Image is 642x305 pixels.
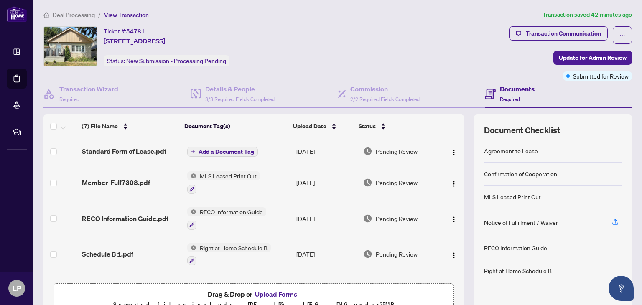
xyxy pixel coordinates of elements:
[59,96,79,102] span: Required
[126,57,226,65] span: New Submission - Processing Pending
[82,146,166,156] span: Standard Form of Lease.pdf
[559,51,627,64] span: Update for Admin Review
[451,216,457,223] img: Logo
[484,169,557,178] div: Confirmation of Cooperation
[293,122,326,131] span: Upload Date
[619,32,625,38] span: ellipsis
[451,180,457,187] img: Logo
[293,236,360,272] td: [DATE]
[82,249,133,259] span: Schedule B 1.pdf
[196,243,271,252] span: Right at Home Schedule B
[59,84,118,94] h4: Transaction Wizard
[573,71,629,81] span: Submitted for Review
[484,243,547,252] div: RECO Information Guide
[187,243,271,266] button: Status IconRight at Home Schedule B
[484,218,558,227] div: Notice of Fulfillment / Waiver
[196,207,266,216] span: RECO Information Guide
[447,212,461,225] button: Logo
[199,149,254,155] span: Add a Document Tag
[363,178,372,187] img: Document Status
[509,26,608,41] button: Transaction Communication
[609,276,634,301] button: Open asap
[363,214,372,223] img: Document Status
[526,27,601,40] div: Transaction Communication
[451,149,457,156] img: Logo
[252,289,300,300] button: Upload Forms
[7,6,27,22] img: logo
[98,10,101,20] li: /
[13,282,21,294] span: LP
[376,178,418,187] span: Pending Review
[44,27,97,66] img: IMG-E12322270_1.jpg
[208,289,300,300] span: Drag & Drop or
[363,147,372,156] img: Document Status
[78,114,181,138] th: (7) File Name
[82,178,150,188] span: Member_Full7308.pdf
[82,122,118,131] span: (7) File Name
[500,84,535,94] h4: Documents
[350,84,420,94] h4: Commission
[205,96,275,102] span: 3/3 Required Fields Completed
[290,114,355,138] th: Upload Date
[196,279,276,288] span: Confirmation of Cooperation
[191,150,195,154] span: plus
[187,279,276,301] button: Status IconConfirmation of Cooperation
[447,247,461,261] button: Logo
[376,214,418,223] span: Pending Review
[451,252,457,259] img: Logo
[553,51,632,65] button: Update for Admin Review
[187,207,266,230] button: Status IconRECO Information Guide
[376,249,418,259] span: Pending Review
[376,147,418,156] span: Pending Review
[293,138,360,165] td: [DATE]
[447,145,461,158] button: Logo
[104,36,165,46] span: [STREET_ADDRESS]
[543,10,632,20] article: Transaction saved 42 minutes ago
[293,165,360,201] td: [DATE]
[126,28,145,35] span: 54781
[484,125,560,136] span: Document Checklist
[447,176,461,189] button: Logo
[196,171,260,180] span: MLS Leased Print Out
[104,26,145,36] div: Ticket #:
[484,266,552,275] div: Right at Home Schedule B
[104,55,229,66] div: Status:
[187,171,196,180] img: Status Icon
[187,207,196,216] img: Status Icon
[53,11,95,19] span: Deal Processing
[187,171,260,194] button: Status IconMLS Leased Print Out
[484,146,538,155] div: Agreement to Lease
[359,122,376,131] span: Status
[363,249,372,259] img: Document Status
[187,243,196,252] img: Status Icon
[484,192,541,201] div: MLS Leased Print Out
[293,201,360,236] td: [DATE]
[205,84,275,94] h4: Details & People
[104,11,149,19] span: View Transaction
[181,114,290,138] th: Document Tag(s)
[43,12,49,18] span: home
[350,96,420,102] span: 2/2 Required Fields Completed
[500,96,520,102] span: Required
[187,146,258,157] button: Add a Document Tag
[82,213,168,224] span: RECO Information Guide.pdf
[187,279,196,288] img: Status Icon
[187,147,258,157] button: Add a Document Tag
[355,114,435,138] th: Status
